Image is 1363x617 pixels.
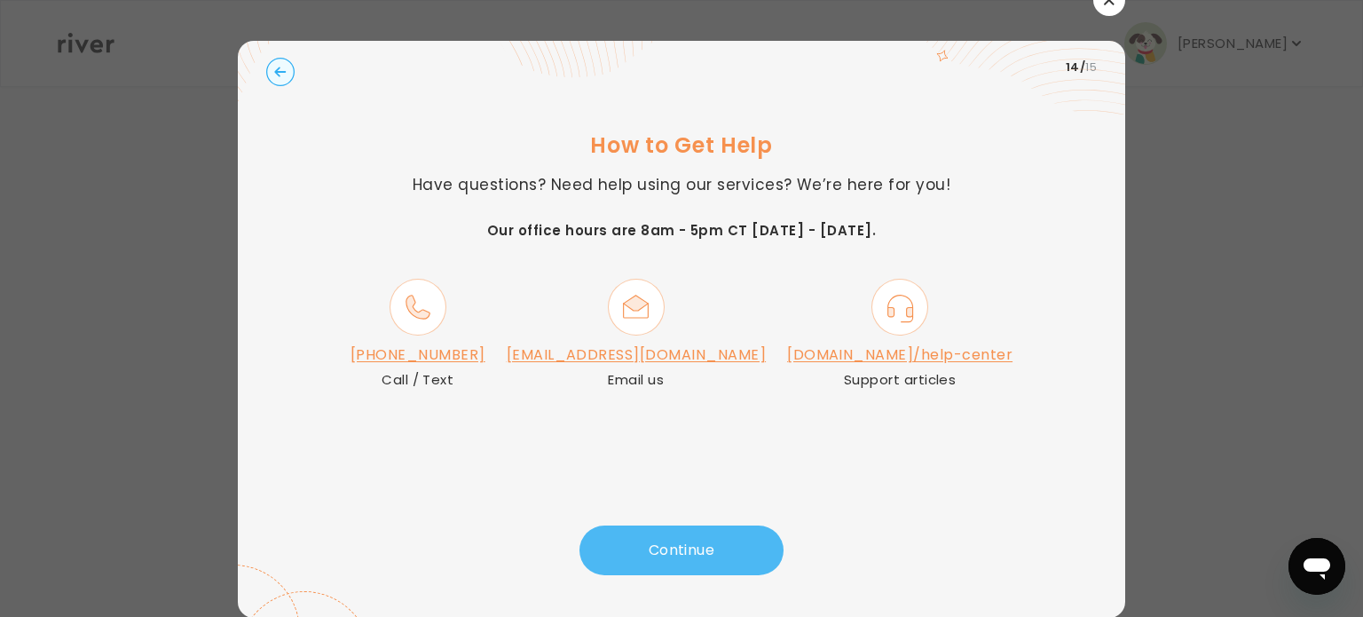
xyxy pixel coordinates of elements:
[1288,538,1345,595] iframe: Button to launch messaging window
[590,130,773,162] h3: How to Get Help
[351,368,485,392] p: Call / Text
[579,526,784,575] button: Continue
[507,344,766,365] a: [EMAIL_ADDRESS][DOMAIN_NAME]
[787,344,1012,365] a: [DOMAIN_NAME]/help-center
[351,344,485,365] a: [PHONE_NUMBER]
[351,218,1012,243] p: Our office hours are 8am - 5pm CT [DATE] - [DATE].
[507,368,766,392] p: Email us
[787,368,1012,392] p: Support articles
[413,172,950,197] div: Have questions? Need help using our services? We’re here for you!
